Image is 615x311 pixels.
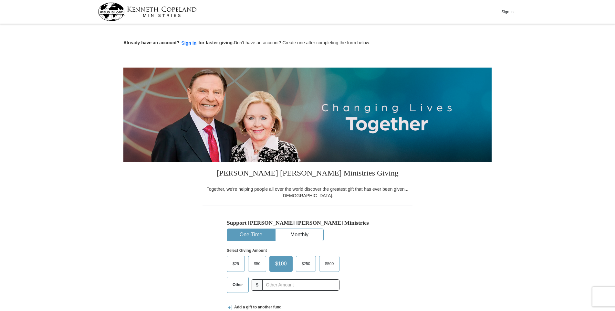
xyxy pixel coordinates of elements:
button: Monthly [276,229,323,241]
span: $100 [272,259,290,269]
span: Other [229,280,246,290]
span: $250 [298,259,314,269]
div: Together, we're helping people all over the world discover the greatest gift that has ever been g... [203,186,412,199]
strong: Already have an account? for faster giving. [123,40,234,45]
input: Other Amount [262,279,339,291]
img: kcm-header-logo.svg [98,3,197,21]
strong: Select Giving Amount [227,248,267,253]
p: Don't have an account? Create one after completing the form below. [123,39,492,47]
button: Sign In [498,7,517,17]
button: One-Time [227,229,275,241]
span: $ [252,279,263,291]
span: Add a gift to another fund [232,305,282,310]
h3: [PERSON_NAME] [PERSON_NAME] Ministries Giving [203,162,412,186]
button: Sign in [180,39,199,47]
span: $50 [251,259,264,269]
h5: Support [PERSON_NAME] [PERSON_NAME] Ministries [227,220,388,226]
span: $500 [322,259,337,269]
span: $25 [229,259,242,269]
